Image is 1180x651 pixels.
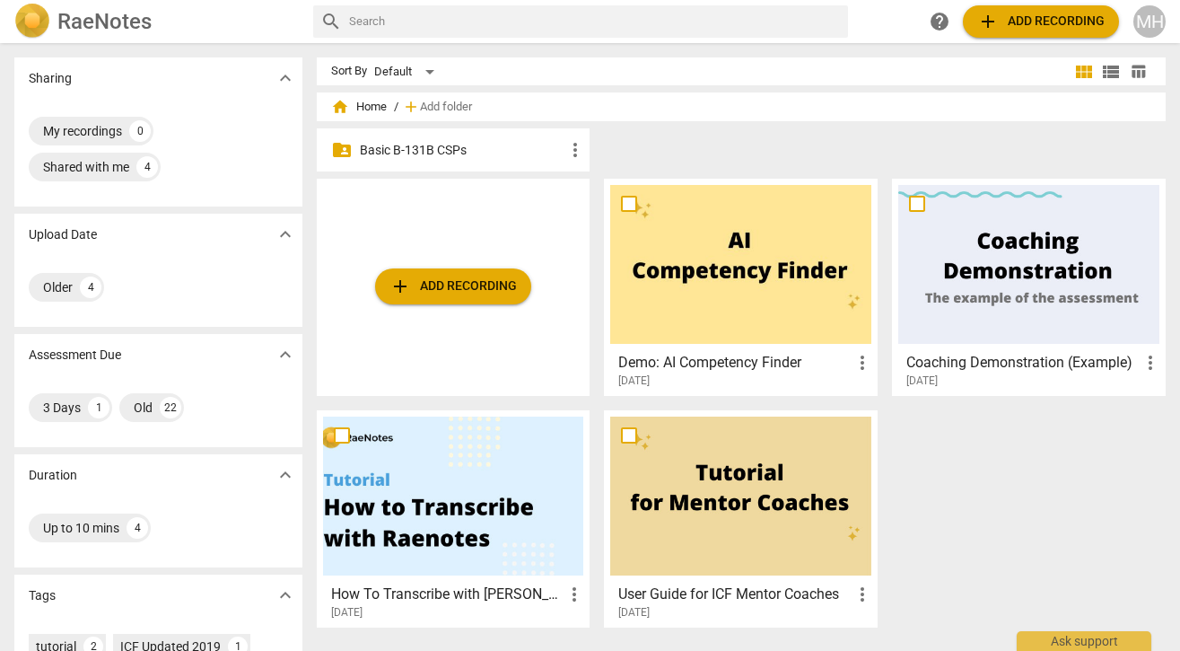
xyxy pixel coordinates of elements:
[275,464,296,486] span: expand_more
[389,276,517,297] span: Add recording
[129,120,151,142] div: 0
[331,65,367,78] div: Sort By
[88,397,109,418] div: 1
[963,5,1119,38] button: Upload
[272,582,299,609] button: Show more
[29,346,121,365] p: Assessment Due
[906,374,938,389] span: [DATE]
[29,225,97,244] p: Upload Date
[14,4,50,40] img: Logo
[43,519,119,537] div: Up to 10 mins
[1017,631,1151,651] div: Ask support
[618,352,852,374] h3: Demo: AI Competency Finder
[898,185,1159,388] a: Coaching Demonstration (Example)[DATE]
[564,139,586,161] span: more_vert
[852,352,873,374] span: more_vert
[923,5,956,38] a: Help
[43,122,122,140] div: My recordings
[160,397,181,418] div: 22
[618,584,852,605] h3: User Guide for ICF Mentor Coaches
[977,11,999,32] span: add
[1140,352,1161,374] span: more_vert
[275,224,296,245] span: expand_more
[136,156,158,178] div: 4
[394,101,398,114] span: /
[272,341,299,368] button: Show more
[272,221,299,248] button: Show more
[977,11,1105,32] span: Add recording
[564,584,585,605] span: more_vert
[360,141,565,160] p: Basic B-131B CSPs
[349,7,841,36] input: Search
[43,399,81,417] div: 3 Days
[43,278,73,296] div: Older
[1073,61,1095,83] span: view_module
[618,374,650,389] span: [DATE]
[389,276,411,297] span: add
[331,139,353,161] span: folder_shared
[275,585,296,606] span: expand_more
[1071,58,1097,85] button: Tile view
[134,399,153,417] div: Old
[14,4,299,40] a: LogoRaeNotes
[323,417,584,620] a: How To Transcribe with [PERSON_NAME][DATE]
[420,101,472,114] span: Add folder
[1100,61,1122,83] span: view_list
[331,605,363,620] span: [DATE]
[618,605,650,620] span: [DATE]
[1130,63,1147,80] span: table_chart
[320,11,342,32] span: search
[906,352,1140,374] h3: Coaching Demonstration (Example)
[331,584,564,605] h3: How To Transcribe with RaeNotes
[29,69,72,88] p: Sharing
[43,158,129,176] div: Shared with me
[929,11,950,32] span: help
[331,98,387,116] span: Home
[1133,5,1166,38] button: MH
[127,517,148,539] div: 4
[29,466,77,485] p: Duration
[275,344,296,365] span: expand_more
[331,98,349,116] span: home
[610,185,871,388] a: Demo: AI Competency Finder[DATE]
[374,57,441,86] div: Default
[57,9,152,34] h2: RaeNotes
[1124,58,1151,85] button: Table view
[275,67,296,89] span: expand_more
[610,417,871,620] a: User Guide for ICF Mentor Coaches[DATE]
[29,586,56,605] p: Tags
[852,584,873,605] span: more_vert
[80,277,101,298] div: 4
[375,268,531,304] button: Upload
[272,65,299,92] button: Show more
[402,98,420,116] span: add
[272,462,299,488] button: Show more
[1097,58,1124,85] button: List view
